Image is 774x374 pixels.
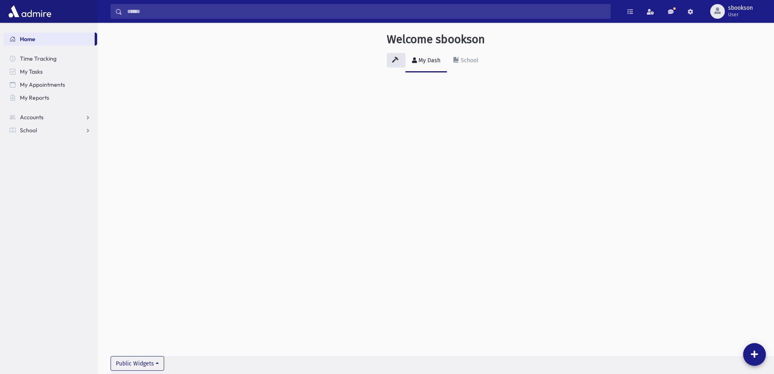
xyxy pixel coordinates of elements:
[20,81,65,88] span: My Appointments
[728,11,753,18] span: User
[20,94,49,101] span: My Reports
[387,33,485,46] h3: Welcome sbookson
[728,5,753,11] span: sbookson
[122,4,610,19] input: Search
[459,57,478,64] div: School
[20,35,35,43] span: Home
[20,55,56,62] span: Time Tracking
[3,111,97,124] a: Accounts
[20,114,43,121] span: Accounts
[417,57,440,64] div: My Dash
[3,91,97,104] a: My Reports
[3,78,97,91] a: My Appointments
[3,33,95,46] a: Home
[405,50,447,72] a: My Dash
[447,50,485,72] a: School
[3,65,97,78] a: My Tasks
[20,127,37,134] span: School
[3,124,97,137] a: School
[7,3,53,20] img: AdmirePro
[3,52,97,65] a: Time Tracking
[20,68,43,75] span: My Tasks
[111,356,164,371] button: Public Widgets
